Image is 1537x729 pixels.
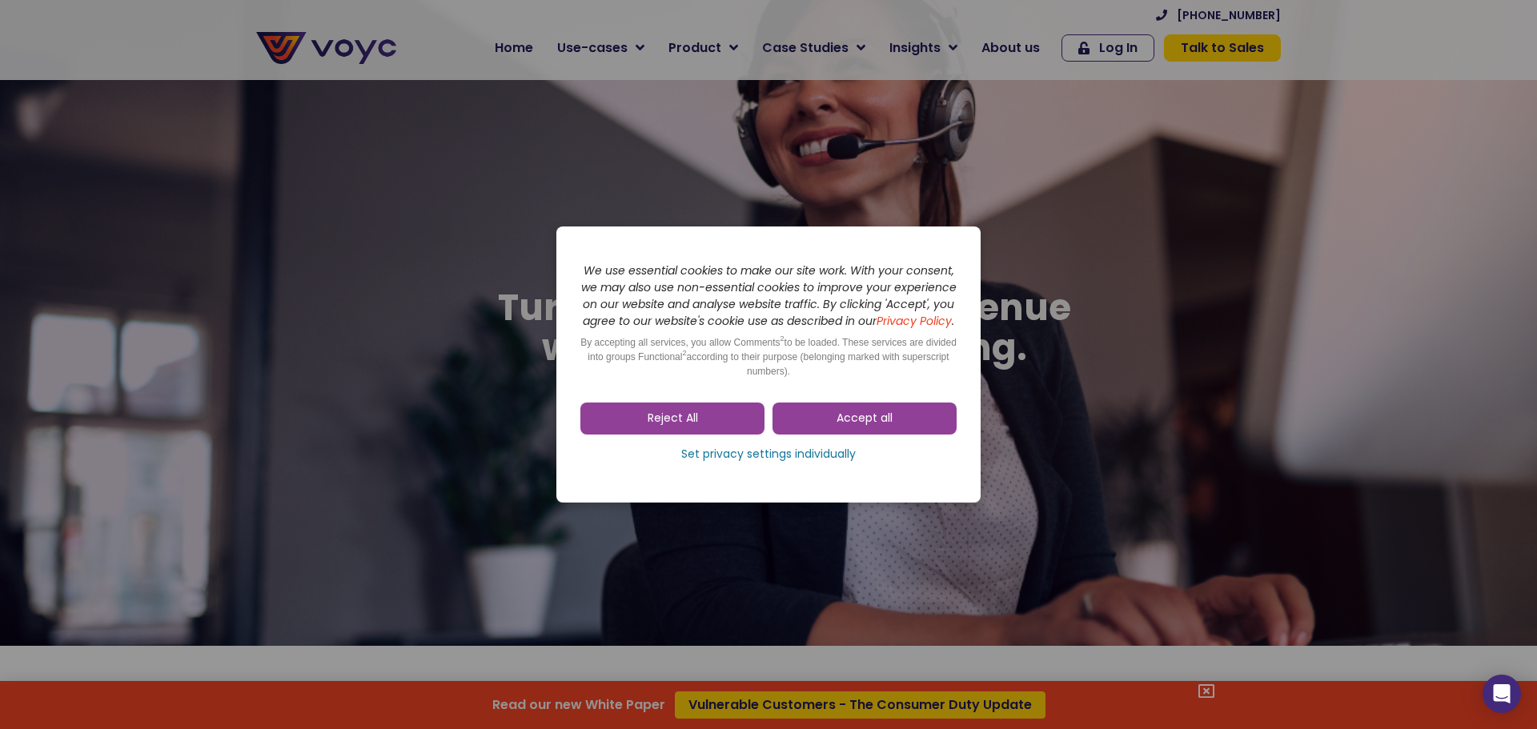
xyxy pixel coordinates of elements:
[580,443,957,467] a: Set privacy settings individually
[837,411,893,427] span: Accept all
[648,411,698,427] span: Reject All
[580,403,764,435] a: Reject All
[581,262,957,329] i: We use essential cookies to make our site work. With your consent, we may also use non-essential ...
[682,349,686,357] sup: 2
[877,313,952,329] a: Privacy Policy
[681,447,856,463] span: Set privacy settings individually
[1483,675,1521,713] div: Open Intercom Messenger
[781,334,785,342] sup: 2
[773,403,957,435] a: Accept all
[580,337,957,377] span: By accepting all services, you allow Comments to be loaded. These services are divided into group...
